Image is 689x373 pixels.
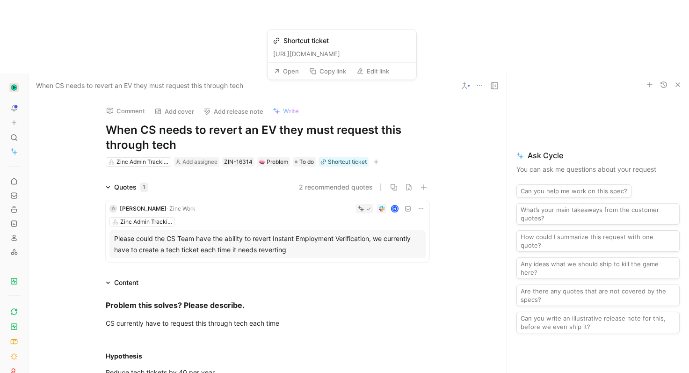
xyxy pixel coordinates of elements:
[114,277,138,288] div: Content
[516,164,680,175] p: You can ask me questions about your request
[114,233,421,256] div: Please could the CS Team have the ability to revert Instant Employment Verification, we currently...
[299,182,373,193] button: 2 recommended quotes
[106,123,429,153] h1: When CS needs to revert an EV they must request this through tech
[116,157,169,167] div: Zinc Admin Tracking Page
[106,352,142,360] strong: Hypothesis
[293,157,316,167] div: To do
[283,35,329,46] div: Shortcut ticket
[224,157,253,167] div: ZIN-16314
[140,183,148,192] div: 1
[269,65,303,78] button: Open
[182,158,218,165] span: Add assignee
[516,203,680,225] button: What’s your main takeaways from the customer quotes?
[259,159,265,165] img: 🧠
[102,277,142,288] div: Content
[352,65,393,78] button: Edit link
[259,157,288,167] div: Problem
[109,205,117,212] div: R
[516,230,680,252] button: How could I summarize this request with one quote?
[516,150,680,161] span: Ask Cycle
[268,104,303,117] button: Write
[273,49,411,59] div: [URL][DOMAIN_NAME]
[305,65,350,78] button: Copy link
[516,257,680,279] button: Any ideas what we should ship to kill the game here?
[150,105,198,118] button: Add cover
[328,157,367,167] div: Shortcut ticket
[36,80,243,91] span: When CS needs to revert an EV they must request this through tech
[257,157,290,167] div: 🧠Problem
[516,285,680,306] button: Are there any quotes that are not covered by the specs?
[106,318,429,328] div: CS currently have to request this through tech each time
[120,217,173,227] div: Zinc Admin Tracking Page
[102,182,152,193] div: Quotes1
[299,157,314,167] span: To do
[167,205,196,212] span: · Zinc Work
[516,184,631,197] button: Can you help me work on this spec?
[114,182,148,193] div: Quotes
[392,206,398,212] div: N
[516,312,680,333] button: Can you write an illustrative release note for this, before we even ship it?
[106,300,245,310] strong: Problem this solves? Please describe.
[7,81,21,94] button: Zinc
[102,104,149,117] button: Comment
[9,83,19,92] img: Zinc
[120,205,167,212] span: [PERSON_NAME]
[199,105,268,118] button: Add release note
[283,107,299,115] span: Write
